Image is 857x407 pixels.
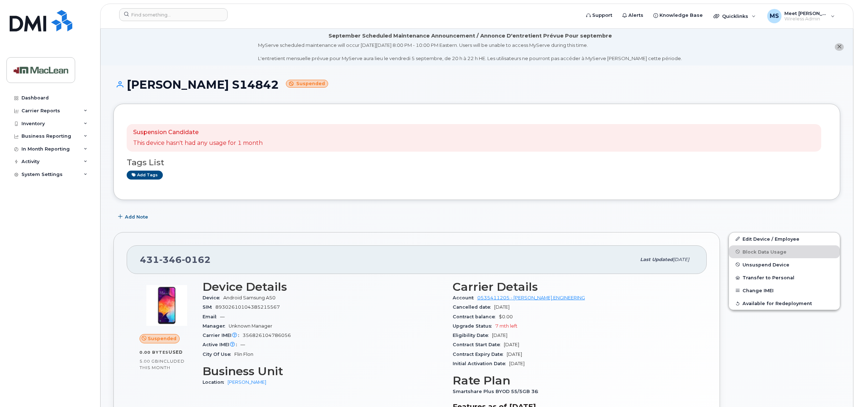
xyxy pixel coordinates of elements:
[742,301,812,306] span: Available for Redeployment
[453,295,477,300] span: Account
[328,32,612,40] div: September Scheduled Maintenance Announcement / Annonce D'entretient Prévue Pour septembre
[203,295,223,300] span: Device
[159,254,182,265] span: 346
[133,128,263,137] p: Suspension Candidate
[729,297,840,310] button: Available for Redeployment
[240,342,245,347] span: —
[140,359,159,364] span: 5.00 GB
[228,379,266,385] a: [PERSON_NAME]
[203,365,444,378] h3: Business Unit
[453,352,507,357] span: Contract Expiry Date
[148,335,176,342] span: Suspended
[203,304,215,310] span: SIM
[286,80,328,88] small: Suspended
[215,304,280,310] span: 89302610104385215567
[729,271,840,284] button: Transfer to Personal
[203,342,240,347] span: Active IMEI
[729,245,840,258] button: Block Data Usage
[203,379,228,385] span: Location
[182,254,211,265] span: 0162
[729,284,840,297] button: Change IMEI
[140,254,211,265] span: 431
[453,374,694,387] h3: Rate Plan
[169,349,183,355] span: used
[507,352,522,357] span: [DATE]
[453,323,495,329] span: Upgrade Status
[127,158,827,167] h3: Tags List
[453,342,504,347] span: Contract Start Date
[453,361,509,366] span: Initial Activation Date
[113,211,154,224] button: Add Note
[140,358,185,370] span: included this month
[243,333,291,338] span: 356826104786056
[203,333,243,338] span: Carrier IMEI
[835,43,844,51] button: close notification
[223,295,276,300] span: Android Samsung A50
[220,314,225,319] span: —
[453,389,542,394] span: Smartshare Plus BYOD 55/5GB 36
[453,333,492,338] span: Eligibility Date
[495,323,517,329] span: 7 mth left
[509,361,525,366] span: [DATE]
[140,350,169,355] span: 0.00 Bytes
[203,323,229,329] span: Manager
[453,304,494,310] span: Cancelled date
[453,314,499,319] span: Contract balance
[203,352,234,357] span: City Of Use
[203,314,220,319] span: Email
[133,139,263,147] p: This device hasn't had any usage for 1 month
[477,295,585,300] a: 0535411205 - [PERSON_NAME] ENGINEERING
[673,257,689,262] span: [DATE]
[203,280,444,293] h3: Device Details
[453,280,694,293] h3: Carrier Details
[229,323,272,329] span: Unknown Manager
[113,78,840,91] h1: [PERSON_NAME] S14842
[742,262,789,267] span: Unsuspend Device
[499,314,513,319] span: $0.00
[258,42,682,62] div: MyServe scheduled maintenance will occur [DATE][DATE] 8:00 PM - 10:00 PM Eastern. Users will be u...
[504,342,519,347] span: [DATE]
[729,258,840,271] button: Unsuspend Device
[145,284,188,327] img: image20231002-3703462-1qu0sfr.jpeg
[640,257,673,262] span: Last updated
[492,333,507,338] span: [DATE]
[234,352,253,357] span: Flin Flon
[125,214,148,220] span: Add Note
[127,171,163,180] a: Add tags
[729,232,840,245] a: Edit Device / Employee
[494,304,510,310] span: [DATE]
